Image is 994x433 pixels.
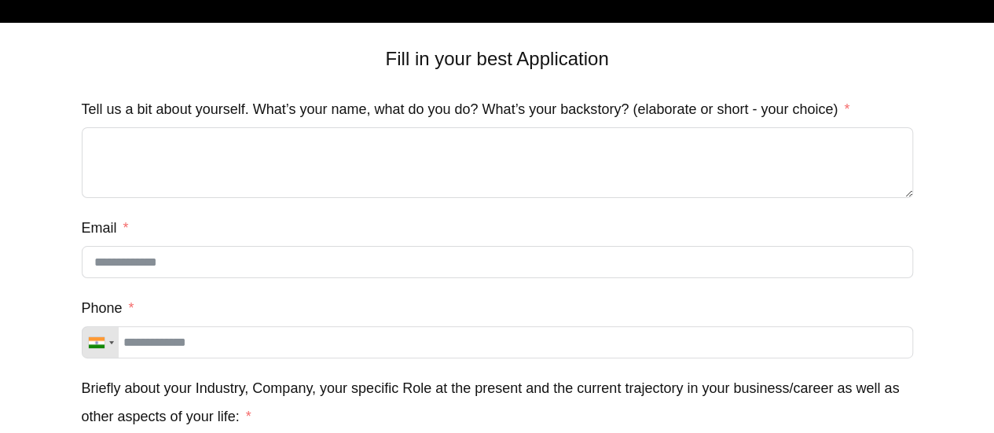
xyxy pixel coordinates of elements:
[82,95,850,123] label: Tell us a bit about yourself. What’s your name, what do you do? What’s your backstory? (elaborate...
[82,326,913,358] input: Phone
[83,327,119,358] div: Telephone country code
[82,294,134,322] label: Phone
[82,374,913,431] label: Briefly about your Industry, Company, your specific Role at the present and the current trajector...
[82,40,913,78] p: Fill in your best Application
[82,214,129,242] label: Email
[82,246,913,278] input: Email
